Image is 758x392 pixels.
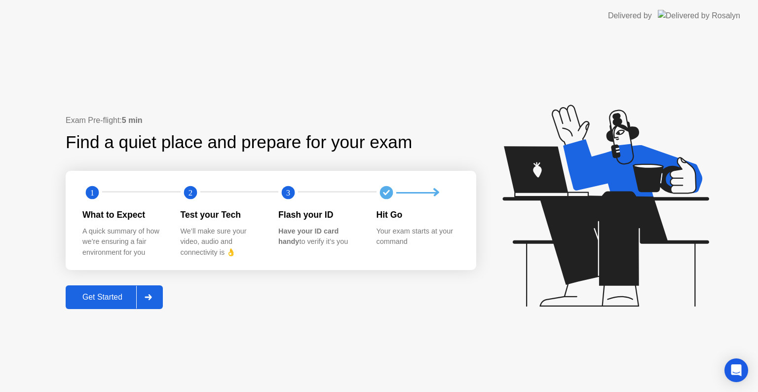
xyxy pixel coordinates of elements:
div: Find a quiet place and prepare for your exam [66,129,414,156]
div: to verify it’s you [278,226,361,247]
text: 2 [188,188,192,197]
div: We’ll make sure your video, audio and connectivity is 👌 [181,226,263,258]
div: What to Expect [82,208,165,221]
text: 1 [90,188,94,197]
img: Delivered by Rosalyn [658,10,740,21]
b: 5 min [122,116,143,124]
div: Exam Pre-flight: [66,115,476,126]
div: Get Started [69,293,136,302]
div: Delivered by [608,10,652,22]
div: Hit Go [377,208,459,221]
div: Open Intercom Messenger [724,358,748,382]
div: Your exam starts at your command [377,226,459,247]
b: Have your ID card handy [278,227,339,246]
div: Flash your ID [278,208,361,221]
text: 3 [286,188,290,197]
div: A quick summary of how we’re ensuring a fair environment for you [82,226,165,258]
button: Get Started [66,285,163,309]
div: Test your Tech [181,208,263,221]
